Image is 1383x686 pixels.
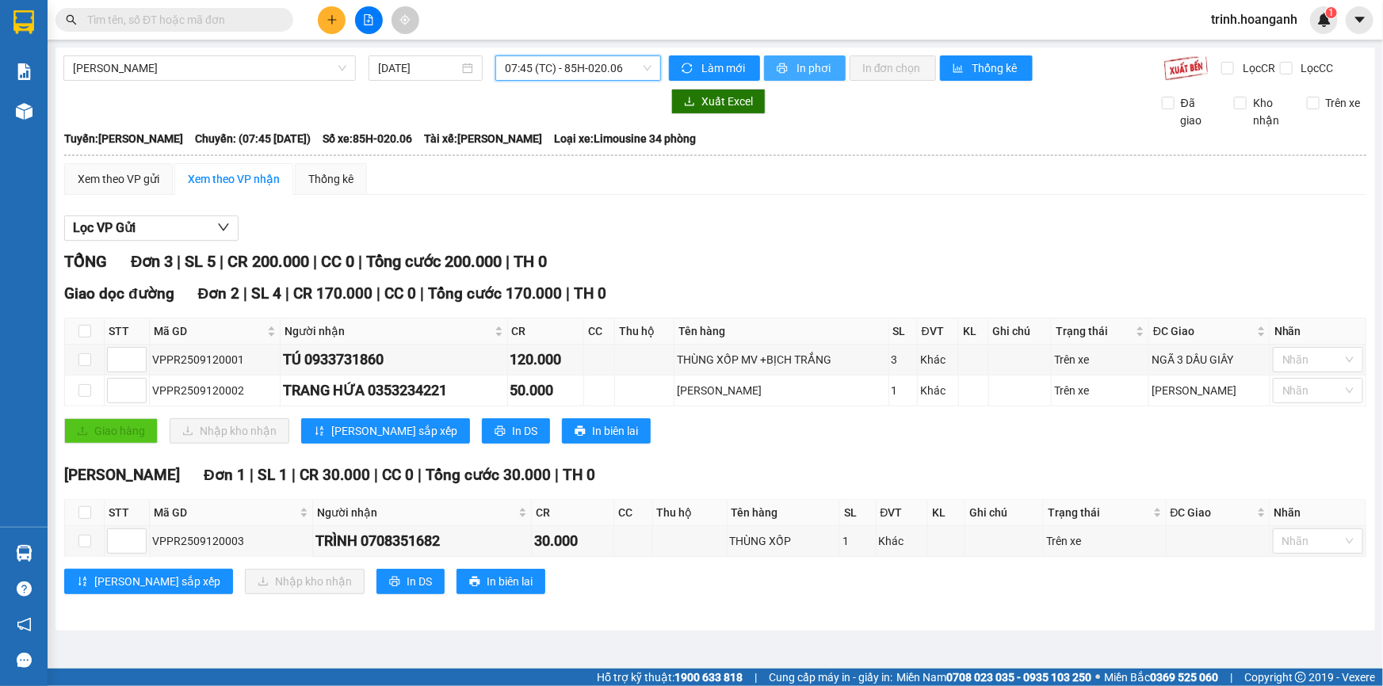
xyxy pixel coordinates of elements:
[17,617,32,632] span: notification
[317,504,514,521] span: Người nhận
[389,576,400,589] span: printer
[293,284,372,303] span: CR 170.000
[1152,351,1267,368] div: NGÃ 3 DẦU GIÂY
[16,103,32,120] img: warehouse-icon
[510,379,581,402] div: 50.000
[87,11,274,29] input: Tìm tên, số ĐT hoặc mã đơn
[614,500,653,526] th: CC
[674,318,889,345] th: Tên hàng
[327,14,338,25] span: plus
[64,215,239,241] button: Lọc VP Gửi
[1150,671,1218,684] strong: 0369 525 060
[505,56,651,80] span: 07:45 (TC) - 85H-020.06
[674,671,743,684] strong: 1900 633 818
[920,351,956,368] div: Khác
[185,252,216,271] span: SL 5
[682,63,695,75] span: sync
[73,218,136,238] span: Lọc VP Gửi
[469,576,480,589] span: printer
[1171,504,1254,521] span: ĐC Giao
[285,322,491,340] span: Người nhận
[331,422,457,440] span: [PERSON_NAME] sắp xếp
[1230,669,1232,686] span: |
[426,466,551,484] span: Tổng cước 30.000
[482,418,550,444] button: printerIn DS
[512,422,537,440] span: In DS
[1295,672,1306,683] span: copyright
[684,96,695,109] span: download
[77,576,88,589] span: sort-ascending
[64,132,183,145] b: Tuyến: [PERSON_NAME]
[245,569,365,594] button: downloadNhập kho nhận
[399,14,411,25] span: aim
[797,59,833,77] span: In phơi
[94,573,220,590] span: [PERSON_NAME] sắp xếp
[879,532,926,550] div: Khác
[251,284,281,303] span: SL 4
[953,63,966,75] span: bar-chart
[1163,55,1209,81] img: 9k=
[358,252,362,271] span: |
[315,530,528,552] div: TRÌNH 0708351682
[150,375,281,406] td: VPPR2509120002
[989,318,1052,345] th: Ghi chú
[1095,674,1100,680] span: ⚪️
[170,418,289,444] button: downloadNhập kho nhận
[592,422,638,440] span: In biên lai
[1153,322,1254,340] span: ĐC Giao
[308,170,353,188] div: Thống kê
[597,669,743,686] span: Hỗ trợ kỹ thuật:
[13,10,34,34] img: logo-vxr
[283,379,505,402] div: TRANG HỨA 0353234221
[1328,7,1334,18] span: 1
[730,532,838,550] div: THÙNG XỐP
[16,545,32,562] img: warehouse-icon
[1317,13,1331,27] img: icon-new-feature
[777,63,790,75] span: printer
[457,569,545,594] button: printerIn biên lai
[392,6,419,34] button: aim
[378,59,459,77] input: 12/09/2025
[1353,13,1367,27] span: caret-down
[972,59,1020,77] span: Thống kê
[671,89,766,114] button: downloadXuất Excel
[1104,669,1218,686] span: Miền Bắc
[64,466,180,484] span: [PERSON_NAME]
[363,14,374,25] span: file-add
[1046,532,1163,550] div: Trên xe
[532,500,614,526] th: CR
[1346,6,1373,34] button: caret-down
[1274,322,1362,340] div: Nhãn
[940,55,1033,81] button: bar-chartThống kê
[243,284,247,303] span: |
[64,252,107,271] span: TỔNG
[283,349,505,371] div: TÚ 0933731860
[188,170,280,188] div: Xem theo VP nhận
[407,573,432,590] span: In DS
[301,418,470,444] button: sort-ascending[PERSON_NAME] sắp xếp
[198,284,240,303] span: Đơn 2
[217,221,230,234] span: down
[920,382,956,399] div: Khác
[1175,94,1222,129] span: Đã giao
[508,318,584,345] th: CR
[105,500,150,526] th: STT
[154,504,296,521] span: Mã GD
[892,382,915,399] div: 1
[64,284,174,303] span: Giao dọc đường
[728,500,841,526] th: Tên hàng
[877,500,929,526] th: ĐVT
[78,170,159,188] div: Xem theo VP gửi
[150,526,313,557] td: VPPR2509120003
[1054,382,1146,399] div: Trên xe
[220,252,223,271] span: |
[73,56,346,80] span: Phan Rang - Hồ Chí Minh
[487,573,533,590] span: In biên lai
[918,318,959,345] th: ĐVT
[152,382,277,399] div: VPPR2509120002
[420,284,424,303] span: |
[258,466,288,484] span: SL 1
[574,284,606,303] span: TH 0
[250,466,254,484] span: |
[292,466,296,484] span: |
